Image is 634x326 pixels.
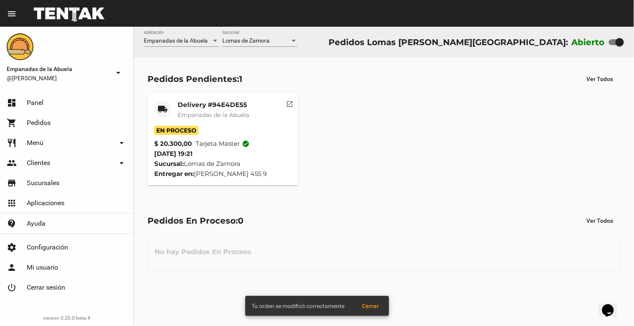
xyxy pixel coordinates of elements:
span: Ayuda [27,219,46,228]
mat-icon: store [7,178,17,188]
span: Ver Todos [587,217,614,224]
span: Clientes [27,159,50,167]
span: 1 [239,74,242,84]
mat-icon: restaurant [7,138,17,148]
mat-icon: settings [7,242,17,252]
mat-icon: arrow_drop_down [117,158,127,168]
mat-icon: menu [7,9,17,19]
mat-icon: contact_support [7,219,17,229]
span: Configuración [27,243,68,252]
iframe: chat widget [599,293,626,318]
span: @[PERSON_NAME] [7,74,110,82]
span: En Proceso [154,126,199,135]
button: Ver Todos [580,213,620,228]
mat-icon: arrow_drop_down [113,68,123,78]
button: Cerrar [356,298,386,313]
span: Panel [27,99,43,107]
span: Mi usuario [27,263,58,272]
span: Tu orden se modificó correctamente [252,302,345,310]
mat-icon: dashboard [7,98,17,108]
mat-icon: person [7,262,17,273]
mat-icon: people [7,158,17,168]
span: Lomas de Zamora [222,37,270,44]
mat-icon: arrow_drop_down [117,138,127,148]
span: Menú [27,139,43,147]
div: [PERSON_NAME] 455 9 [154,169,292,179]
span: Pedidos [27,119,51,127]
span: Aplicaciones [27,199,64,207]
div: Pedidos Lomas [PERSON_NAME][GEOGRAPHIC_DATA]: [328,36,568,49]
mat-icon: power_settings_new [7,283,17,293]
label: Abierto [572,36,605,49]
strong: $ 20.300,00 [154,139,192,149]
mat-icon: apps [7,198,17,208]
div: version 0.20.0-beta.4 [7,314,127,322]
div: Pedidos Pendientes: [148,72,242,86]
div: Lomas de Zamora [154,159,292,169]
div: Pedidos En Proceso: [148,214,244,227]
span: Sucursales [27,179,59,187]
mat-icon: open_in_new [286,99,294,107]
span: Cerrar sesión [27,283,65,292]
mat-card-title: Delivery #94E4DE55 [178,101,249,109]
mat-icon: local_shipping [158,104,168,114]
mat-icon: check_circle [242,140,250,148]
span: Tarjeta master [196,139,250,149]
span: Empanadas de la Abuela [178,111,249,119]
h3: No hay Pedidos En Proceso [148,239,258,265]
span: 0 [238,216,244,226]
strong: Entregar en: [154,170,194,178]
span: Cerrar [362,303,379,309]
strong: Sucursal: [154,160,184,168]
mat-icon: shopping_cart [7,118,17,128]
button: Ver Todos [580,71,620,87]
span: Ver Todos [587,76,614,82]
span: Empanadas de la Abuela [144,37,208,44]
span: [DATE] 19:21 [154,150,193,158]
img: f0136945-ed32-4f7c-91e3-a375bc4bb2c5.png [7,33,33,60]
span: Empanadas de la Abuela [7,64,110,74]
